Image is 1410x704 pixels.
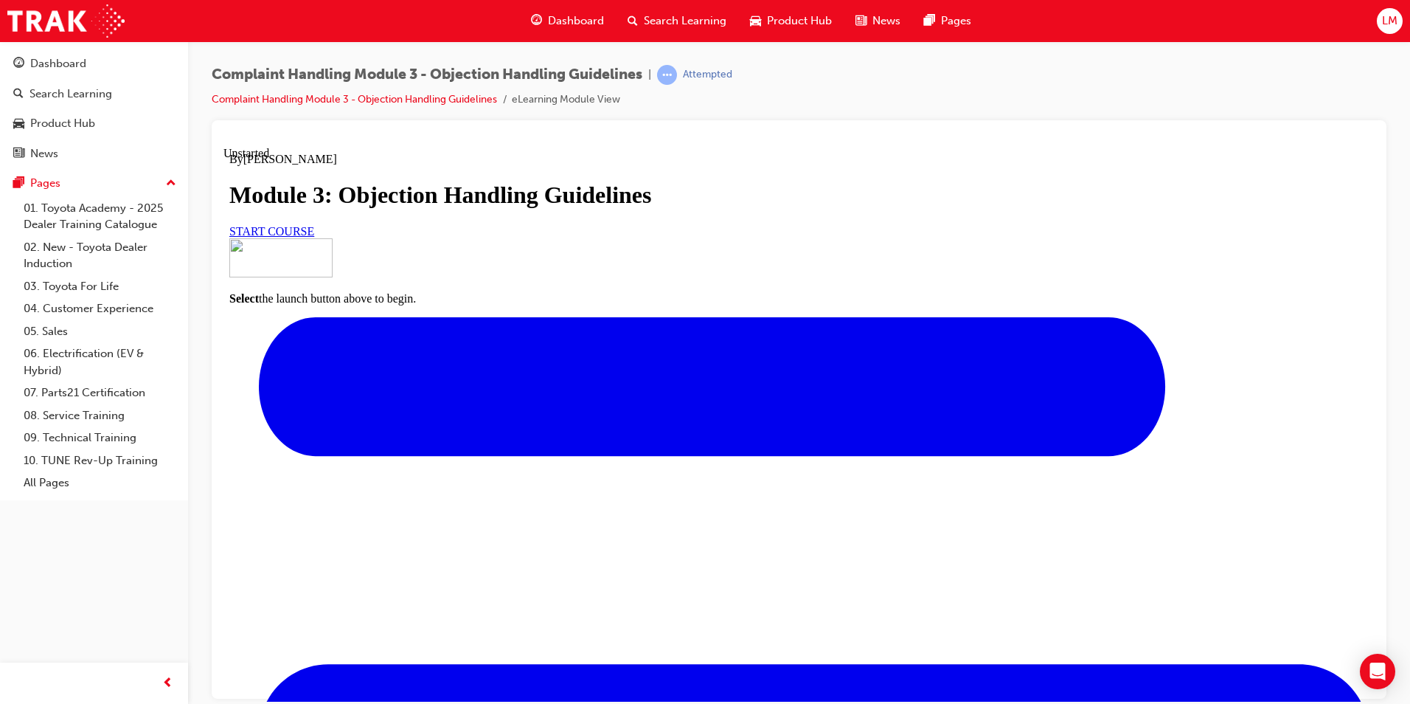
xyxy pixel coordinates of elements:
span: car-icon [13,117,24,131]
span: Pages [941,13,971,30]
h1: Module 3: Objection Handling Guidelines [6,35,1145,62]
a: 04. Customer Experience [18,297,182,320]
button: Pages [6,170,182,197]
span: learningRecordVerb_ATTEMPT-icon [657,65,677,85]
a: 10. TUNE Rev-Up Training [18,449,182,472]
span: Search Learning [644,13,726,30]
span: pages-icon [924,12,935,30]
span: [PERSON_NAME] [20,6,114,18]
a: pages-iconPages [912,6,983,36]
span: News [872,13,900,30]
button: DashboardSearch LearningProduct HubNews [6,47,182,170]
span: guage-icon [531,12,542,30]
div: Attempted [683,68,732,82]
a: 06. Electrification (EV & Hybrid) [18,342,182,382]
a: Complaint Handling Module 3 - Objection Handling Guidelines [212,93,497,106]
a: 03. Toyota For Life [18,275,182,298]
a: All Pages [18,472,182,494]
a: 05. Sales [18,320,182,343]
span: search-icon [13,88,24,101]
li: eLearning Module View [512,92,620,108]
span: prev-icon [162,674,173,693]
a: search-iconSearch Learning [616,6,738,36]
span: | [648,66,651,83]
a: 07. Parts21 Certification [18,382,182,404]
span: up-icon [166,174,176,193]
a: 08. Service Training [18,404,182,427]
span: news-icon [13,148,24,161]
p: the launch button above to begin. [6,145,1145,159]
img: Trak [7,4,125,38]
button: LM [1377,8,1403,34]
span: search-icon [628,12,638,30]
span: Dashboard [548,13,604,30]
div: Search Learning [29,86,112,103]
div: Open Intercom Messenger [1360,654,1395,689]
a: 02. New - Toyota Dealer Induction [18,236,182,275]
strong: Select [6,145,35,158]
a: News [6,140,182,168]
a: guage-iconDashboard [519,6,616,36]
a: 01. Toyota Academy - 2025 Dealer Training Catalogue [18,197,182,236]
div: Product Hub [30,115,95,132]
a: Search Learning [6,80,182,108]
div: Pages [30,175,60,192]
div: News [30,145,58,162]
span: news-icon [855,12,867,30]
a: Dashboard [6,50,182,77]
span: Complaint Handling Module 3 - Objection Handling Guidelines [212,66,642,83]
a: START COURSE [6,78,91,91]
div: Dashboard [30,55,86,72]
a: 09. Technical Training [18,427,182,449]
span: Product Hub [767,13,832,30]
span: guage-icon [13,58,24,71]
span: car-icon [750,12,761,30]
a: car-iconProduct Hub [738,6,844,36]
span: LM [1382,13,1397,30]
span: pages-icon [13,177,24,190]
a: news-iconNews [844,6,912,36]
a: Product Hub [6,110,182,137]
